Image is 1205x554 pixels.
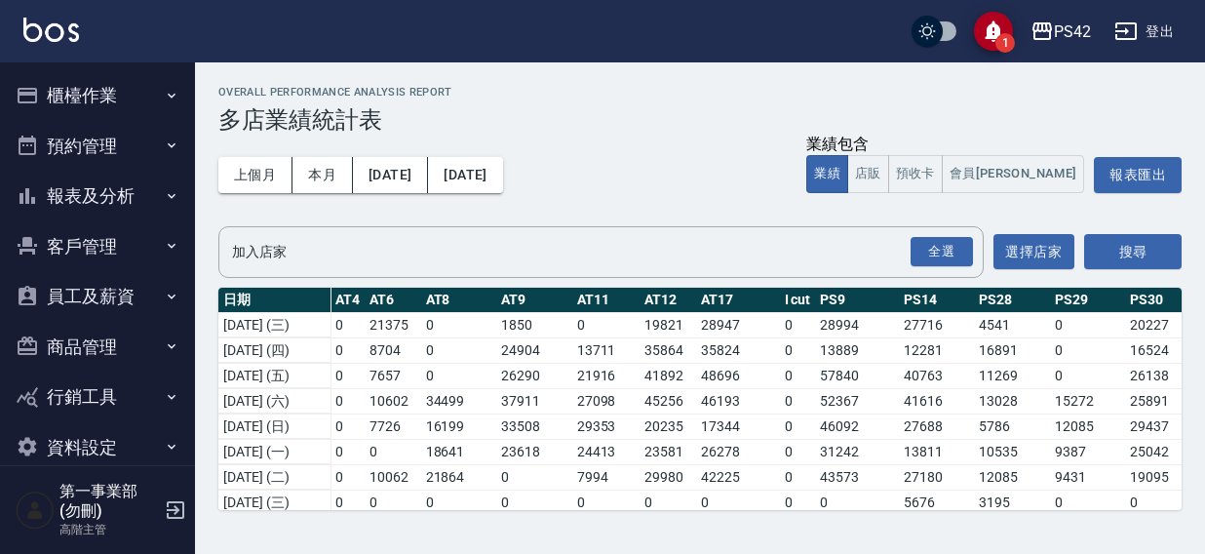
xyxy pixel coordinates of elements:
[1050,288,1126,313] th: PS29
[942,155,1085,193] button: 會員[PERSON_NAME]
[330,388,365,414] td: 0
[907,233,977,271] button: Open
[974,388,1050,414] td: 13028
[572,464,641,490] td: 7994
[496,464,572,490] td: 0
[8,372,187,422] button: 行銷工具
[59,521,159,538] p: 高階主管
[1050,312,1126,337] td: 0
[780,414,816,439] td: 0
[421,414,497,439] td: 16199
[974,414,1050,439] td: 5786
[696,464,780,490] td: 42225
[572,337,641,363] td: 13711
[1125,490,1201,515] td: 0
[365,337,421,363] td: 8704
[365,288,421,313] th: AT6
[496,414,572,439] td: 33508
[365,388,421,414] td: 10602
[640,337,696,363] td: 35864
[365,464,421,490] td: 10062
[640,414,696,439] td: 20235
[496,490,572,515] td: 0
[1054,20,1091,44] div: PS42
[780,337,816,363] td: 0
[1125,312,1201,337] td: 20227
[218,337,330,363] td: [DATE] (四)
[815,388,899,414] td: 52367
[421,439,497,464] td: 18641
[428,157,502,193] button: [DATE]
[640,464,696,490] td: 29980
[421,337,497,363] td: 0
[218,106,1182,134] h3: 多店業績統計表
[8,121,187,172] button: 預約管理
[1125,464,1201,490] td: 19095
[365,490,421,515] td: 0
[780,490,816,515] td: 0
[8,221,187,272] button: 客戶管理
[8,271,187,322] button: 員工及薪資
[696,312,780,337] td: 28947
[421,464,497,490] td: 21864
[899,490,975,515] td: 5676
[292,157,353,193] button: 本月
[974,337,1050,363] td: 16891
[218,439,330,464] td: [DATE] (一)
[1125,288,1201,313] th: PS30
[218,288,330,313] th: 日期
[806,135,1084,155] div: 業績包含
[218,388,330,414] td: [DATE] (六)
[330,414,365,439] td: 0
[496,337,572,363] td: 24904
[421,363,497,388] td: 0
[993,234,1074,270] button: 選擇店家
[572,414,641,439] td: 29353
[218,157,292,193] button: 上個月
[974,363,1050,388] td: 11269
[16,491,55,530] img: Person
[572,312,641,337] td: 0
[1050,388,1126,414] td: 15272
[1125,414,1201,439] td: 29437
[888,155,943,193] button: 預收卡
[1125,388,1201,414] td: 25891
[640,439,696,464] td: 23581
[847,155,889,193] button: 店販
[572,288,641,313] th: AT11
[496,388,572,414] td: 37911
[1050,490,1126,515] td: 0
[8,70,187,121] button: 櫃檯作業
[911,237,973,267] div: 全選
[496,363,572,388] td: 26290
[815,464,899,490] td: 43573
[218,490,330,515] td: [DATE] (三)
[8,422,187,473] button: 資料設定
[218,464,330,490] td: [DATE] (二)
[572,439,641,464] td: 24413
[640,363,696,388] td: 41892
[1107,14,1182,50] button: 登出
[815,337,899,363] td: 13889
[815,439,899,464] td: 31242
[815,414,899,439] td: 46092
[330,439,365,464] td: 0
[696,288,780,313] th: AT17
[218,363,330,388] td: [DATE] (五)
[330,337,365,363] td: 0
[974,464,1050,490] td: 12085
[1050,439,1126,464] td: 9387
[227,235,946,269] input: 店家名稱
[365,363,421,388] td: 7657
[572,363,641,388] td: 21916
[365,312,421,337] td: 21375
[640,490,696,515] td: 0
[1125,363,1201,388] td: 26138
[696,439,780,464] td: 26278
[806,155,848,193] button: 業績
[1050,337,1126,363] td: 0
[330,490,365,515] td: 0
[815,288,899,313] th: PS9
[696,337,780,363] td: 35824
[330,464,365,490] td: 0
